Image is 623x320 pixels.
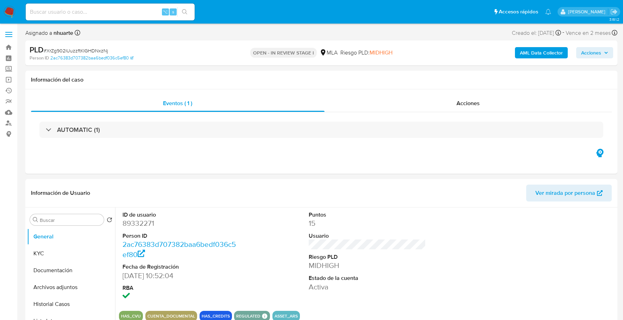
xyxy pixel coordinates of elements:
[30,44,44,55] b: PLD
[568,8,608,15] p: stefania.bordes@mercadolibre.com
[520,47,563,58] b: AML Data Collector
[27,228,115,245] button: General
[309,211,426,219] dt: Puntos
[499,8,538,15] span: Accesos rápidos
[163,99,192,107] span: Eventos ( 1 )
[309,218,426,228] dd: 15
[535,185,595,201] span: Ver mirada por persona
[177,7,192,17] button: search-icon
[309,261,426,270] dd: MIDHIGH
[512,28,561,38] div: Creado el: [DATE]
[309,274,426,282] dt: Estado de la cuenta
[122,239,236,259] a: 2ac76383d707382baa6bedf036c5ef80
[27,245,115,262] button: KYC
[27,279,115,296] button: Archivos adjuntos
[26,7,195,17] input: Buscar usuario o caso...
[309,253,426,261] dt: Riesgo PLD
[340,49,392,57] span: Riesgo PLD:
[50,55,133,61] a: 2ac76383d707382baa6bedf036c5ef80
[25,29,73,37] span: Asignado a
[581,47,601,58] span: Acciones
[122,211,240,219] dt: ID de usuario
[33,217,38,223] button: Buscar
[172,8,174,15] span: s
[370,49,392,57] span: MIDHIGH
[27,296,115,313] button: Historial Casos
[457,99,480,107] span: Acciones
[576,47,613,58] button: Acciones
[39,122,603,138] div: AUTOMATIC (1)
[610,8,618,15] a: Salir
[122,271,240,281] dd: [DATE] 10:52:04
[320,49,338,57] div: MLA
[107,217,112,225] button: Volver al orden por defecto
[526,185,612,201] button: Ver mirada por persona
[545,9,551,15] a: Notificaciones
[566,29,611,37] span: Vence en 2 meses
[57,126,100,134] h3: AUTOMATIC (1)
[250,48,317,58] p: OPEN - IN REVIEW STAGE I
[562,28,564,38] span: -
[122,284,240,292] dt: RBA
[515,47,568,58] button: AML Data Collector
[30,55,49,61] b: Person ID
[44,47,108,54] span: # XrZg902iUuzzftKIGHDNxzNj
[31,190,90,197] h1: Información de Usuario
[309,282,426,292] dd: Activa
[122,232,240,240] dt: Person ID
[27,262,115,279] button: Documentación
[309,232,426,240] dt: Usuario
[52,29,73,37] b: nhuarte
[122,263,240,271] dt: Fecha de Registración
[40,217,101,223] input: Buscar
[163,8,168,15] span: ⌥
[31,76,612,83] h1: Información del caso
[122,218,240,228] dd: 89332271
